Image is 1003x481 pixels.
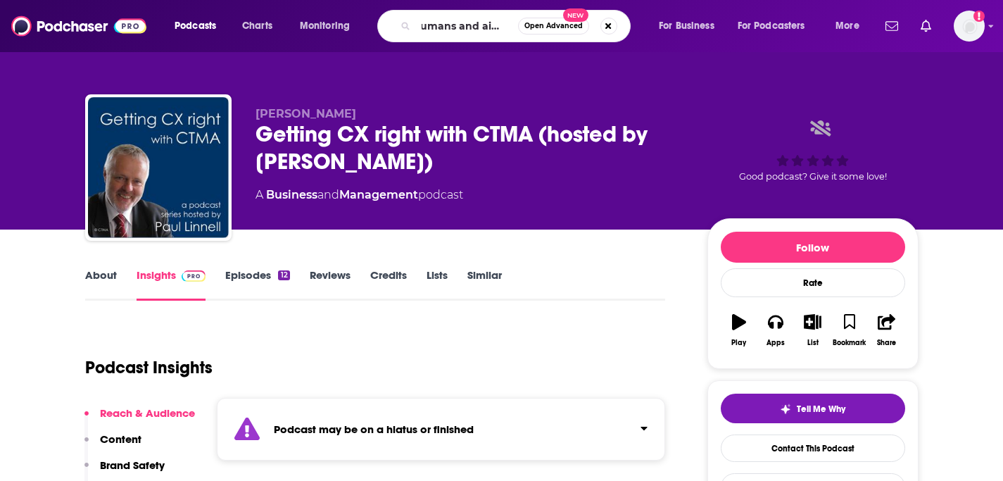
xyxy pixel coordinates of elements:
div: Bookmark [833,339,866,347]
a: Business [266,188,317,201]
button: tell me why sparkleTell Me Why [721,394,905,423]
p: Brand Safety [100,458,165,472]
span: Logged in as biancagorospe [954,11,985,42]
button: Apps [757,305,794,356]
span: Podcasts [175,16,216,36]
img: Podchaser Pro [182,270,206,282]
button: Show profile menu [954,11,985,42]
img: tell me why sparkle [780,404,791,415]
a: Show notifications dropdown [880,14,904,38]
a: InsightsPodchaser Pro [137,268,206,301]
span: Tell Me Why [797,404,845,415]
button: open menu [165,15,234,37]
div: A podcast [256,187,463,204]
button: Open AdvancedNew [518,18,589,35]
button: Follow [721,232,905,263]
span: Good podcast? Give it some love! [739,171,887,182]
svg: Add a profile image [973,11,985,22]
button: Share [868,305,904,356]
span: New [563,8,588,22]
img: Podchaser - Follow, Share and Rate Podcasts [11,13,146,39]
a: Similar [467,268,502,301]
h1: Podcast Insights [85,357,213,378]
a: About [85,268,117,301]
div: List [807,339,819,347]
a: Management [339,188,418,201]
div: Apps [767,339,785,347]
p: Content [100,432,141,446]
strong: Podcast may be on a hiatus or finished [274,423,474,436]
button: open menu [728,15,826,37]
button: open menu [290,15,368,37]
button: open menu [649,15,732,37]
button: Reach & Audience [84,406,195,432]
img: Getting CX right with CTMA (hosted by Paul Linnell) [88,97,229,238]
div: Share [877,339,896,347]
span: Charts [242,16,272,36]
p: Reach & Audience [100,406,195,420]
a: Credits [370,268,407,301]
a: Lists [427,268,448,301]
div: Good podcast? Give it some love! [707,107,919,194]
a: Reviews [310,268,351,301]
div: Play [731,339,746,347]
a: Show notifications dropdown [915,14,937,38]
a: Episodes12 [225,268,289,301]
a: Charts [233,15,281,37]
section: Click to expand status details [217,398,666,461]
input: Search podcasts, credits, & more... [416,15,518,37]
a: Contact This Podcast [721,435,905,462]
button: List [794,305,831,356]
button: Bookmark [831,305,868,356]
span: For Podcasters [738,16,805,36]
div: Rate [721,268,905,297]
div: 12 [278,270,289,280]
img: User Profile [954,11,985,42]
button: Play [721,305,757,356]
span: More [835,16,859,36]
span: Monitoring [300,16,350,36]
span: and [317,188,339,201]
span: [PERSON_NAME] [256,107,356,120]
button: Content [84,432,141,458]
span: For Business [659,16,714,36]
div: Search podcasts, credits, & more... [391,10,644,42]
button: open menu [826,15,877,37]
span: Open Advanced [524,23,583,30]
